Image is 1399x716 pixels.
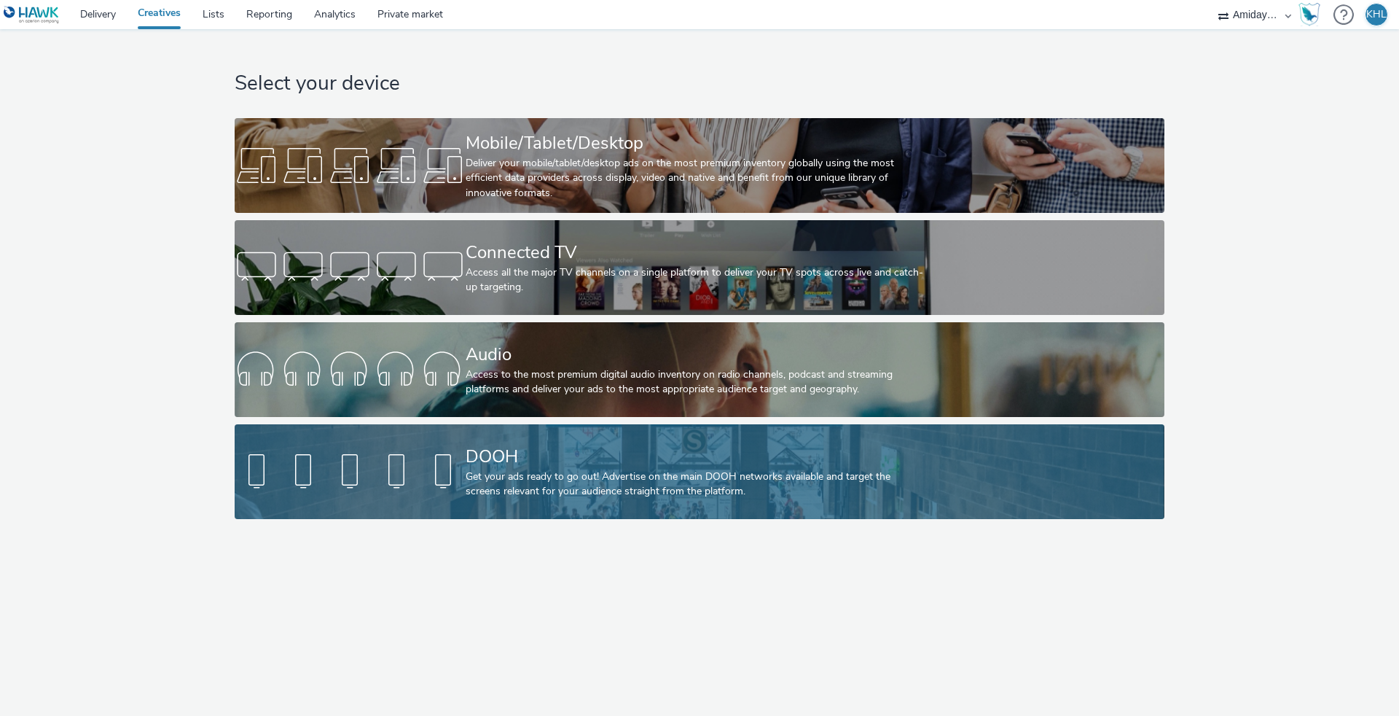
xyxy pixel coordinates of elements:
img: Hawk Academy [1298,3,1320,26]
div: Access all the major TV channels on a single platform to deliver your TV spots across live and ca... [466,265,928,295]
div: KHL [1366,4,1387,26]
div: Mobile/Tablet/Desktop [466,131,928,156]
a: Hawk Academy [1298,3,1326,26]
div: Connected TV [466,240,928,265]
div: DOOH [466,444,928,470]
div: Get your ads ready to go out! Advertise on the main DOOH networks available and target the screen... [466,470,928,499]
div: Access to the most premium digital audio inventory on radio channels, podcast and streaming platf... [466,367,928,397]
div: Audio [466,342,928,367]
a: Connected TVAccess all the major TV channels on a single platform to deliver your TV spots across... [235,220,1164,315]
div: Deliver your mobile/tablet/desktop ads on the most premium inventory globally using the most effi... [466,156,928,201]
h1: Select your device [235,70,1164,98]
a: Mobile/Tablet/DesktopDeliver your mobile/tablet/desktop ads on the most premium inventory globall... [235,118,1164,213]
img: undefined Logo [4,6,60,24]
a: AudioAccess to the most premium digital audio inventory on radio channels, podcast and streaming ... [235,322,1164,417]
a: DOOHGet your ads ready to go out! Advertise on the main DOOH networks available and target the sc... [235,424,1164,519]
